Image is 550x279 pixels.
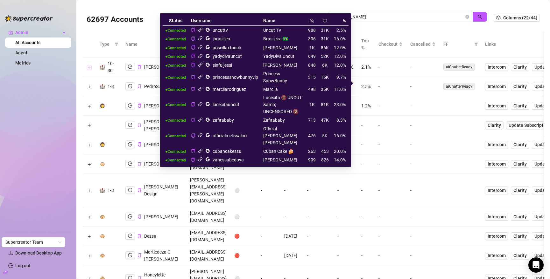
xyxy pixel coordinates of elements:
span: [PERSON_NAME] [144,103,178,108]
td: 6K [318,61,331,70]
span: copy [137,65,142,69]
span: copy [191,87,195,91]
span: ● Connected [165,37,186,41]
a: Clarity [485,121,504,129]
span: link [198,36,203,41]
td: Lucecita 🔞 UNCUT &amp; UNCENSORED 🔞 [261,93,306,116]
span: copy [191,28,195,32]
span: filter [113,39,120,49]
td: YadyDiva Uncut [261,52,306,61]
span: Checkout [378,41,398,48]
a: google [205,27,210,33]
a: Intercom [485,232,508,240]
span: Update Subscription [509,123,550,128]
a: Clarity [511,83,529,90]
a: google [205,133,210,138]
div: 🏰 [100,187,105,194]
div: zafirababy [213,117,234,124]
span: ● Connected [165,75,186,80]
button: logout [125,232,135,240]
button: Expand row [87,123,92,128]
a: google [205,102,210,107]
span: link [198,117,203,122]
span: google [205,27,210,32]
button: Expand row [87,142,92,147]
span: Type [100,41,112,48]
div: 🐵 [100,213,105,220]
span: copy [137,214,142,219]
span: logout [128,214,132,219]
a: Intercom [485,187,508,194]
span: filter [115,42,118,46]
a: Clarity [511,102,529,110]
span: filter [474,42,478,46]
span: link [198,27,203,32]
span: copy [137,142,142,146]
span: ● Connected [165,46,186,50]
a: link [198,157,203,163]
td: 498 [306,85,318,94]
span: Intercom [488,160,506,167]
span: copy [191,118,195,122]
span: google [205,148,210,153]
td: Uncut TV [261,26,306,35]
a: Intercom [485,63,508,71]
span: logout [128,84,132,88]
span: logout [128,234,132,238]
img: logo-BBDzfeDw.svg [5,15,53,22]
th: Username [188,16,260,26]
a: Intercom [485,141,508,148]
a: link [198,148,203,154]
td: - [357,116,375,135]
button: logout [125,82,135,90]
span: Supercreator Team [5,237,61,247]
span: copy [191,37,195,41]
th: Name [122,31,186,58]
button: logout [125,102,135,109]
a: link [198,86,203,92]
button: Copy Creator ID [191,63,195,67]
a: Clarity [511,213,529,221]
td: - [375,116,406,135]
span: setting [496,16,501,20]
div: princesssnowbunnyvip [213,74,258,81]
a: link [198,62,203,68]
td: 15K [318,70,331,85]
td: 12.0% [331,52,349,61]
span: ● Connected [165,118,186,123]
span: logout [128,103,132,108]
span: FF [443,41,472,48]
a: google [205,44,210,50]
button: Copy Creator ID [191,133,195,138]
td: 5K [318,125,331,147]
div: cubancakesss [213,148,241,155]
span: aiChatterReady [443,64,475,71]
span: copy [137,104,142,108]
button: logout [125,186,135,194]
span: logout [128,188,132,192]
button: Copy Creator ID [191,37,195,41]
td: 81K [318,93,331,116]
div: 🧔 [100,141,105,148]
a: Log out [15,263,31,268]
span: Clarity [513,160,527,167]
a: link [198,102,203,107]
td: Princess SnowBunny [261,70,306,85]
div: vanessabedoya [213,156,244,163]
td: 23.0% [331,93,349,116]
a: link [198,53,203,59]
span: copy [191,75,195,79]
a: Metrics [15,60,31,65]
h3: 62697 Accounts [87,15,143,25]
span: Download Desktop App [15,250,62,255]
span: Intercom [488,252,506,259]
td: 306 [306,35,318,44]
button: logout [125,140,135,148]
a: Clarity [511,141,529,148]
a: google [205,157,210,163]
a: Clarity [511,252,529,259]
td: - [406,58,440,77]
a: link [198,44,203,50]
button: logout [125,213,135,220]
